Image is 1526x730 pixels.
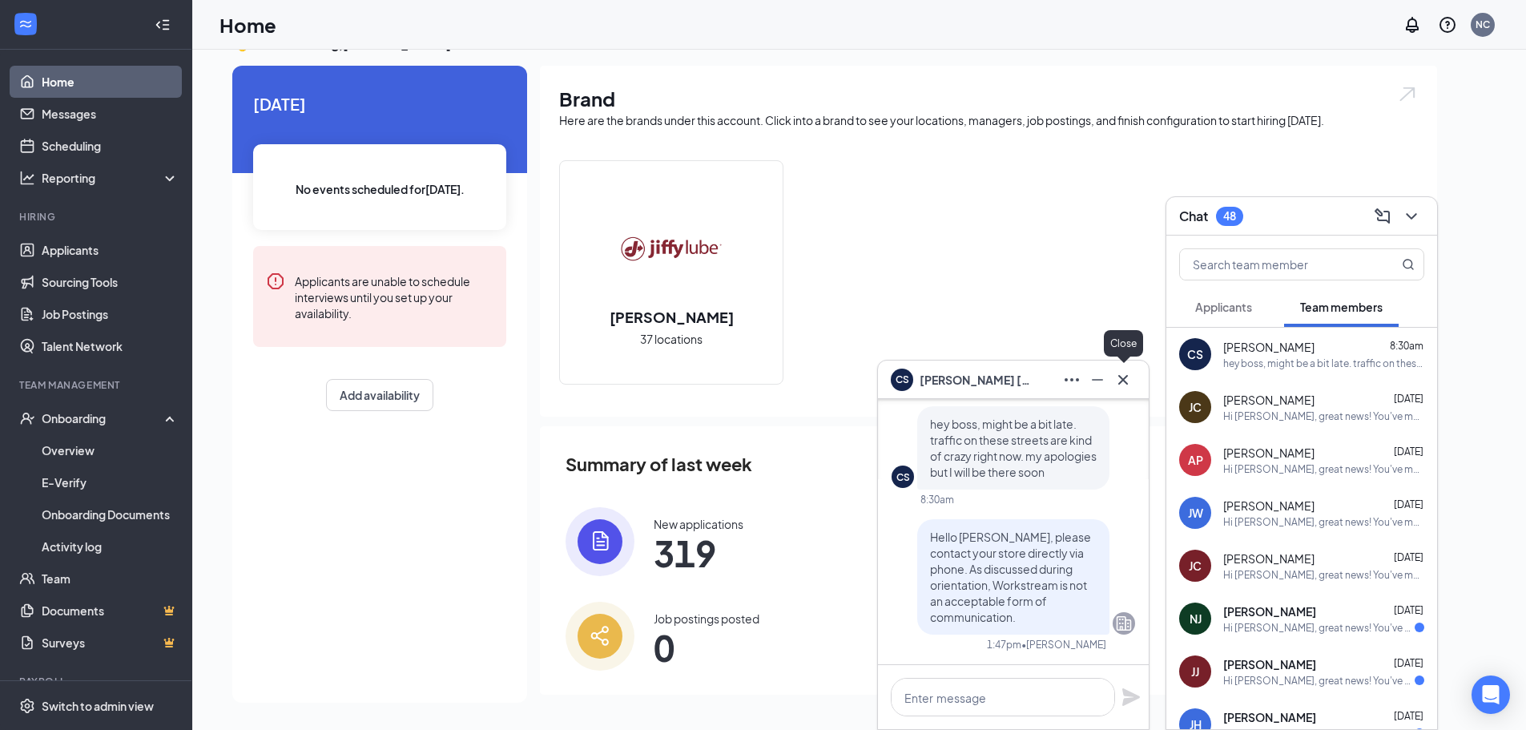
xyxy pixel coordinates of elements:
[19,210,175,224] div: Hiring
[42,530,179,563] a: Activity log
[19,170,35,186] svg: Analysis
[1191,663,1199,680] div: JJ
[1021,638,1106,651] span: • [PERSON_NAME]
[1223,392,1315,408] span: [PERSON_NAME]
[266,272,285,291] svg: Error
[1223,656,1316,672] span: [PERSON_NAME]
[1223,709,1316,725] span: [PERSON_NAME]
[1062,370,1081,389] svg: Ellipses
[295,272,493,321] div: Applicants are unable to schedule interviews until you set up your availability.
[1104,330,1143,357] div: Close
[1397,85,1418,103] img: open.6027fd2a22e1237b5b06.svg
[1394,498,1423,510] span: [DATE]
[1223,621,1415,635] div: Hi [PERSON_NAME], great news! You've moved to the next stage of the application. We'd like to inv...
[566,507,634,576] img: icon
[18,16,34,32] svg: WorkstreamLogo
[1110,367,1136,393] button: Cross
[620,198,723,300] img: Jiffy Lube
[1223,357,1424,370] div: hey boss, might be a bit late. traffic on these streets are kind of crazy right now. my apologies...
[1300,300,1383,314] span: Team members
[42,466,179,498] a: E-Verify
[1121,688,1141,707] svg: Plane
[1394,393,1423,405] span: [DATE]
[42,410,165,426] div: Onboarding
[19,675,175,688] div: Payroll
[42,130,179,162] a: Scheduling
[1179,208,1208,225] h3: Chat
[654,611,759,627] div: Job postings posted
[1403,15,1422,34] svg: Notifications
[296,180,465,198] span: No events scheduled for [DATE] .
[42,698,154,714] div: Switch to admin view
[1223,674,1415,688] div: Hi [PERSON_NAME], great news! You've moved to the next stage of the application. We'd like to inv...
[1399,204,1424,229] button: ChevronDown
[1223,498,1315,514] span: [PERSON_NAME]
[920,493,954,506] div: 8:30am
[42,170,179,186] div: Reporting
[19,378,175,392] div: Team Management
[1223,209,1236,223] div: 48
[19,410,35,426] svg: UserCheck
[1370,204,1395,229] button: ComposeMessage
[42,498,179,530] a: Onboarding Documents
[1476,18,1490,31] div: NC
[1223,603,1316,619] span: [PERSON_NAME]
[1402,258,1415,271] svg: MagnifyingGlass
[896,470,910,484] div: CS
[42,66,179,98] a: Home
[1223,515,1424,529] div: Hi [PERSON_NAME], great news! You've moved to the next stage of the application. We'd like to inv...
[1195,300,1252,314] span: Applicants
[42,627,179,659] a: SurveysCrown
[1223,445,1315,461] span: [PERSON_NAME]
[1223,409,1424,423] div: Hi [PERSON_NAME], great news! You've moved to the next stage of the application. We'd like to inv...
[1394,551,1423,563] span: [DATE]
[1180,249,1370,280] input: Search team member
[987,638,1021,651] div: 1:47pm
[326,379,433,411] button: Add availability
[42,330,179,362] a: Talent Network
[654,633,759,662] span: 0
[42,234,179,266] a: Applicants
[1373,207,1392,226] svg: ComposeMessage
[1188,452,1203,468] div: AP
[566,602,634,671] img: icon
[1189,399,1202,415] div: JC
[1472,676,1510,714] div: Open Intercom Messenger
[42,98,179,130] a: Messages
[1223,339,1315,355] span: [PERSON_NAME]
[566,450,752,478] span: Summary of last week
[1189,558,1202,574] div: JC
[42,434,179,466] a: Overview
[42,595,179,627] a: DocumentsCrown
[559,112,1418,128] div: Here are the brands under this account. Click into a brand to see your locations, managers, job p...
[654,538,743,567] span: 319
[1402,207,1421,226] svg: ChevronDown
[594,307,750,327] h2: [PERSON_NAME]
[42,563,179,595] a: Team
[930,417,1097,479] span: hey boss, might be a bit late. traffic on these streets are kind of crazy right now. my apologies...
[559,85,1418,112] h1: Brand
[219,11,276,38] h1: Home
[1223,462,1424,476] div: Hi [PERSON_NAME], great news! You've moved to the next stage of the application. We'd like to inv...
[1187,346,1203,362] div: CS
[42,266,179,298] a: Sourcing Tools
[1223,568,1424,582] div: Hi [PERSON_NAME], great news! You've moved to the next stage of the application. We'd like to inv...
[920,371,1032,389] span: [PERSON_NAME] [PERSON_NAME]
[1394,446,1423,458] span: [DATE]
[1394,710,1423,722] span: [DATE]
[1059,367,1085,393] button: Ellipses
[1390,340,1423,352] span: 8:30am
[155,17,171,33] svg: Collapse
[640,330,703,348] span: 37 locations
[19,698,35,714] svg: Settings
[1085,367,1110,393] button: Minimize
[654,516,743,532] div: New applications
[253,91,506,116] span: [DATE]
[42,298,179,330] a: Job Postings
[1114,614,1133,633] svg: Company
[1188,505,1203,521] div: JW
[1394,657,1423,669] span: [DATE]
[1223,551,1315,567] span: [PERSON_NAME]
[1088,370,1107,389] svg: Minimize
